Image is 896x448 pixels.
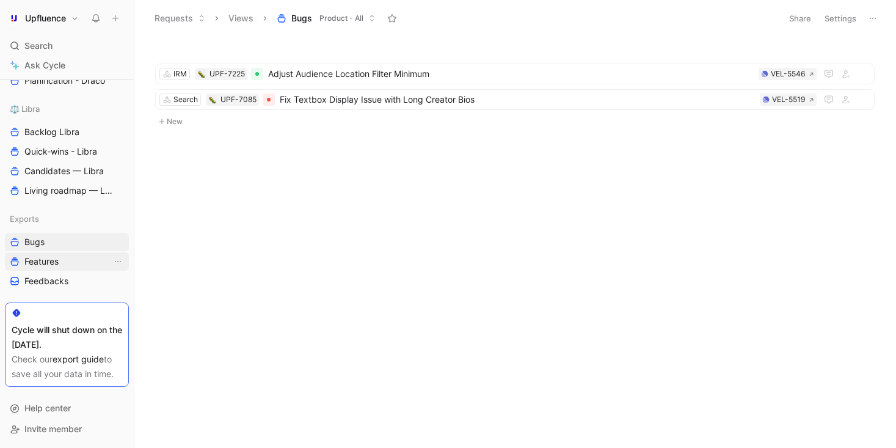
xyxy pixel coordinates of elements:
[5,210,129,228] div: Exports
[24,403,71,413] span: Help center
[24,58,65,73] span: Ask Cycle
[209,68,245,80] div: UPF-7225
[5,100,129,200] div: ⚖️ LibraBacklog LibraQuick-wins - LibraCandidates — LibraLiving roadmap — Libra
[24,75,105,87] span: Planification - Draco
[12,323,122,352] div: Cycle will shut down on the [DATE].
[24,424,82,434] span: Invite member
[10,103,40,115] span: ⚖️ Libra
[12,352,122,381] div: Check our to save all your data in time.
[5,272,129,290] a: Feedbacks
[5,37,129,55] div: Search
[771,68,805,80] div: VEL-5546
[5,420,129,438] div: Invite member
[198,71,205,78] img: 🐛
[5,100,129,118] div: ⚖️ Libra
[24,185,113,197] span: Living roadmap — Libra
[5,72,129,90] a: Planification - Draco
[24,255,59,268] span: Features
[197,70,206,78] button: 🐛
[155,64,875,84] a: IRM🐛UPF-7225Adjust Audience Location Filter MinimumVEL-5546
[24,275,68,287] span: Feedbacks
[5,210,129,290] div: ExportsBugsFeaturesView actionsFeedbacks
[10,213,39,225] span: Exports
[5,10,82,27] button: UpfluenceUpfluence
[772,94,805,106] div: VEL-5519
[173,94,198,106] div: Search
[223,9,259,28] button: Views
[24,165,104,177] span: Candidates — Libra
[784,10,817,27] button: Share
[24,39,53,53] span: Search
[291,12,312,24] span: Bugs
[5,182,129,200] a: Living roadmap — Libra
[25,13,66,24] h1: Upfluence
[53,354,104,364] a: export guide
[173,68,187,80] div: IRM
[5,162,129,180] a: Candidates — Libra
[208,95,217,104] button: 🐛
[268,67,754,81] span: Adjust Audience Location Filter Minimum
[220,94,257,106] div: UPF-7085
[149,42,881,130] div: New
[24,126,79,138] span: Backlog Libra
[154,114,876,129] button: New
[5,233,129,251] a: Bugs
[271,9,381,28] button: BugsProduct - All
[5,123,129,141] a: Backlog Libra
[280,92,755,107] span: Fix Textbox Display Issue with Long Creator Bios
[319,12,363,24] span: Product - All
[149,9,211,28] button: Requests
[5,56,129,75] a: Ask Cycle
[5,252,129,271] a: FeaturesView actions
[5,142,129,161] a: Quick-wins - Libra
[5,399,129,417] div: Help center
[24,145,97,158] span: Quick-wins - Libra
[819,10,862,27] button: Settings
[209,97,216,104] img: 🐛
[24,236,45,248] span: Bugs
[112,255,124,268] button: View actions
[8,12,20,24] img: Upfluence
[155,89,875,110] a: Search🐛UPF-7085Fix Textbox Display Issue with Long Creator BiosVEL-5519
